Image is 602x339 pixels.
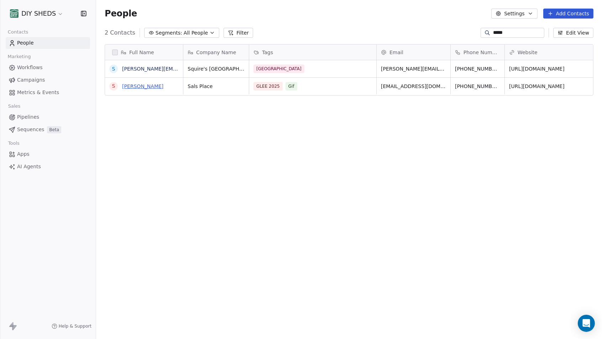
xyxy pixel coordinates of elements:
[9,7,65,20] button: DIY SHEDS
[17,113,39,121] span: Pipelines
[509,66,565,72] a: [URL][DOMAIN_NAME]
[6,62,90,73] a: Workflows
[286,82,297,91] span: Gif
[262,49,273,56] span: Tags
[105,8,137,19] span: People
[183,45,249,60] div: Company Name
[5,138,22,149] span: Tools
[184,29,208,37] span: All People
[381,65,446,72] span: [PERSON_NAME][EMAIL_ADDRESS][DOMAIN_NAME]
[224,28,253,38] button: Filter
[105,29,135,37] span: 2 Contacts
[253,65,304,73] span: [GEOGRAPHIC_DATA]
[17,150,30,158] span: Apps
[578,315,595,332] div: Open Intercom Messenger
[188,65,245,72] span: Squire's [GEOGRAPHIC_DATA]
[122,83,163,89] a: [PERSON_NAME]
[6,74,90,86] a: Campaigns
[455,83,500,90] span: [PHONE_NUMBER]
[17,163,41,170] span: AI Agents
[17,76,45,84] span: Campaigns
[129,49,154,56] span: Full Name
[122,66,251,72] a: [PERSON_NAME][EMAIL_ADDRESS][DOMAIN_NAME]
[451,45,504,60] div: Phone Number
[156,29,182,37] span: Segments:
[17,126,44,133] span: Sequences
[249,45,376,60] div: Tags
[464,49,500,56] span: Phone Number
[17,39,34,47] span: People
[6,148,90,160] a: Apps
[455,65,500,72] span: [PHONE_NUMBER]
[47,126,61,133] span: Beta
[377,45,450,60] div: Email
[553,28,593,38] button: Edit View
[389,49,403,56] span: Email
[105,60,183,326] div: grid
[6,37,90,49] a: People
[112,65,115,73] div: s
[196,49,236,56] span: Company Name
[188,83,245,90] span: Sals Place
[518,49,538,56] span: Website
[17,64,43,71] span: Workflows
[105,45,183,60] div: Full Name
[6,124,90,135] a: SequencesBeta
[59,323,91,329] span: Help & Support
[509,83,565,89] a: [URL][DOMAIN_NAME]
[543,9,593,19] button: Add Contacts
[253,82,283,91] span: GLEE 2025
[491,9,537,19] button: Settings
[6,111,90,123] a: Pipelines
[21,9,56,18] span: DIY SHEDS
[6,87,90,98] a: Metrics & Events
[5,51,34,62] span: Marketing
[112,82,115,90] div: S
[17,89,59,96] span: Metrics & Events
[5,27,31,37] span: Contacts
[52,323,91,329] a: Help & Support
[6,161,90,173] a: AI Agents
[5,101,23,112] span: Sales
[10,9,19,18] img: shedsdiy.jpg
[381,83,446,90] span: [EMAIL_ADDRESS][DOMAIN_NAME]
